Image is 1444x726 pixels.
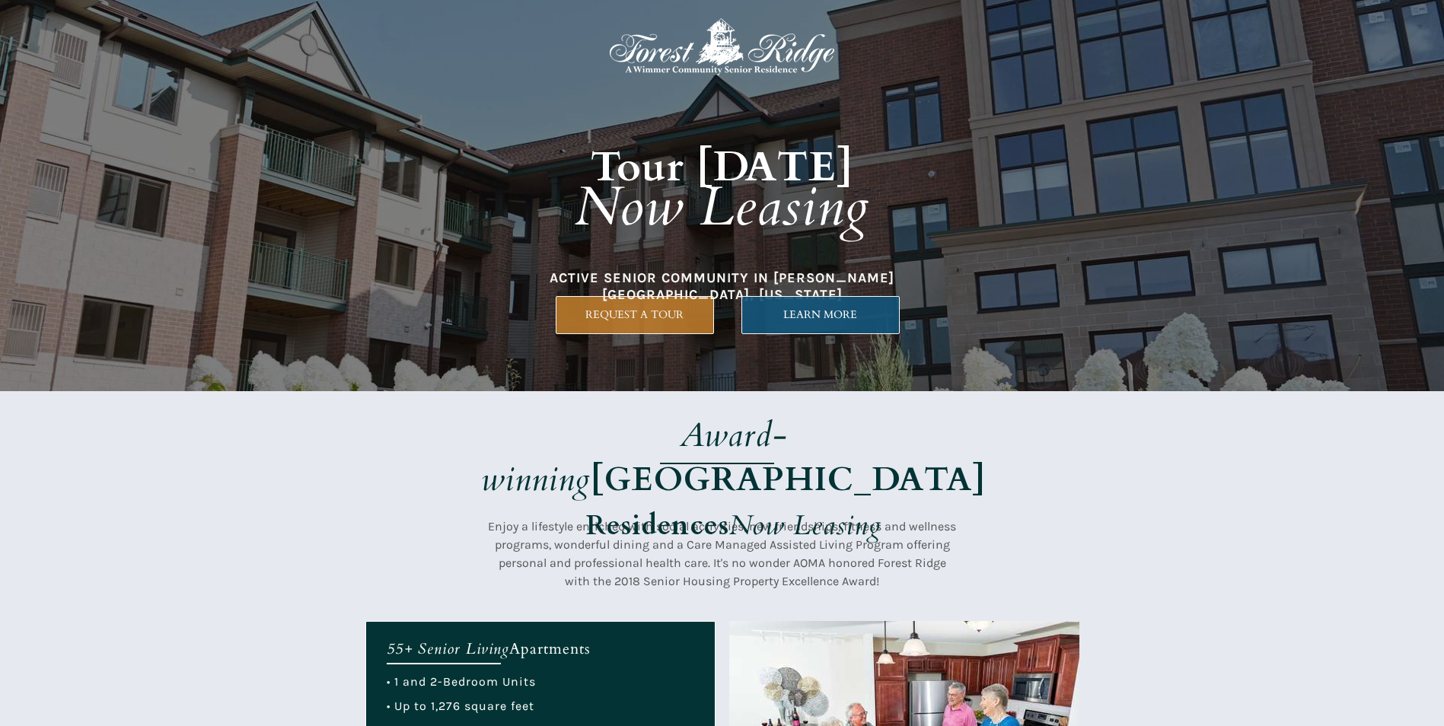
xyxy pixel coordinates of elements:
[556,296,714,334] a: REQUEST A TOUR
[387,674,536,689] span: • 1 and 2-Bedroom Units
[741,296,900,334] a: LEARN MORE
[556,308,713,321] span: REQUEST A TOUR
[742,308,899,321] span: LEARN MORE
[575,170,869,244] em: Now Leasing
[550,269,894,303] span: ACTIVE SENIOR COMMUNITY IN [PERSON_NAME][GEOGRAPHIC_DATA], [US_STATE]
[387,638,509,659] em: 55+ Senior Living
[591,457,986,502] strong: [GEOGRAPHIC_DATA]
[387,699,534,713] span: • Up to 1,276 square feet
[481,412,788,502] em: Award-winning
[509,638,591,659] span: Apartments
[586,507,729,544] strong: Residences
[591,139,854,196] strong: Tour [DATE]
[729,507,881,544] em: Now Leasing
